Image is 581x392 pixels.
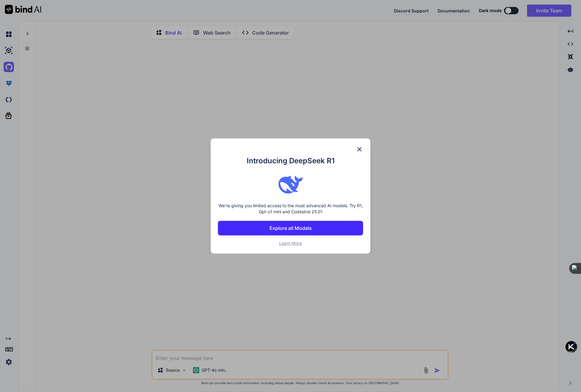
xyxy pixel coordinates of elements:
span: Learn More [279,241,302,246]
h1: Introducing DeepSeek R1 [218,155,363,166]
p: We're giving you limited access to the most advanced AI models. Try R1, Gpt-o1 mini and Codestral... [218,203,363,215]
img: bind logo [279,172,303,197]
button: Explore all Models [218,221,363,235]
p: Explore all Models [269,224,312,232]
img: close [356,146,363,153]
